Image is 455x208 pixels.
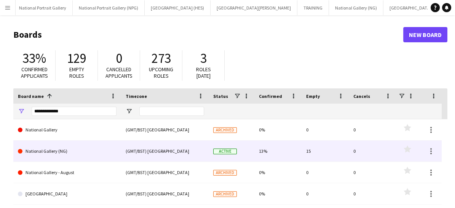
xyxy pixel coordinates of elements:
[211,0,297,15] button: [GEOGRAPHIC_DATA][PERSON_NAME]
[349,183,396,204] div: 0
[213,170,237,176] span: Archived
[145,0,211,15] button: [GEOGRAPHIC_DATA] (HES)
[67,50,86,67] span: 129
[18,162,117,183] a: National Gallery - August
[213,191,237,197] span: Archived
[353,93,370,99] span: Cancels
[302,119,349,140] div: 0
[383,0,450,15] button: [GEOGRAPHIC_DATA] (IWM)
[297,0,329,15] button: TRAINING
[302,141,349,162] div: 15
[302,162,349,183] div: 0
[73,0,145,15] button: National Portrait Gallery (NPG)
[105,66,133,79] span: Cancelled applicants
[254,183,302,204] div: 0%
[254,162,302,183] div: 0%
[306,93,320,99] span: Empty
[32,107,117,116] input: Board name Filter Input
[121,162,209,183] div: (GMT/BST) [GEOGRAPHIC_DATA]
[213,149,237,154] span: Active
[69,66,84,79] span: Empty roles
[18,108,25,115] button: Open Filter Menu
[259,93,282,99] span: Confirmed
[139,107,204,116] input: Timezone Filter Input
[254,119,302,140] div: 0%
[121,141,209,162] div: (GMT/BST) [GEOGRAPHIC_DATA]
[21,66,48,79] span: Confirmed applicants
[349,119,396,140] div: 0
[152,50,171,67] span: 273
[22,50,46,67] span: 33%
[13,29,403,40] h1: Boards
[149,66,173,79] span: Upcoming roles
[121,183,209,204] div: (GMT/BST) [GEOGRAPHIC_DATA]
[18,93,44,99] span: Board name
[13,0,73,15] button: National Portrait Gallery
[329,0,383,15] button: National Gallery (NG)
[302,183,349,204] div: 0
[126,108,133,115] button: Open Filter Menu
[349,162,396,183] div: 0
[200,50,207,67] span: 3
[196,66,211,79] span: Roles [DATE]
[18,119,117,141] a: National Gallery
[18,141,117,162] a: National Gallery (NG)
[18,183,117,205] a: [GEOGRAPHIC_DATA]
[349,141,396,162] div: 0
[126,93,147,99] span: Timezone
[116,50,122,67] span: 0
[213,93,228,99] span: Status
[254,141,302,162] div: 13%
[213,127,237,133] span: Archived
[403,27,447,42] a: New Board
[121,119,209,140] div: (GMT/BST) [GEOGRAPHIC_DATA]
